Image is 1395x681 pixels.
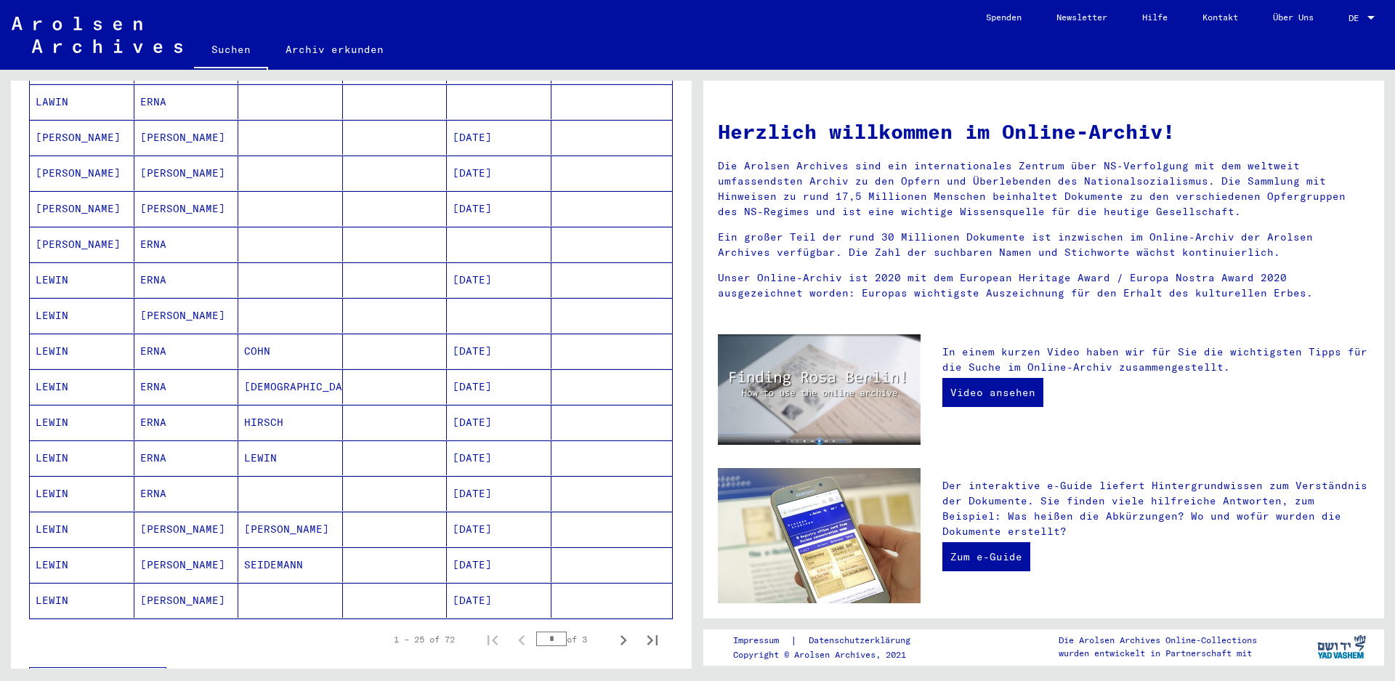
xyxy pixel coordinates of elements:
mat-cell: LEWIN [30,547,134,582]
mat-cell: COHN [238,334,343,368]
mat-cell: [DATE] [447,334,551,368]
p: Die Arolsen Archives sind ein internationales Zentrum über NS-Verfolgung mit dem weltweit umfasse... [718,158,1370,219]
mat-cell: [PERSON_NAME] [30,120,134,155]
mat-cell: LAWIN [30,84,134,119]
mat-cell: [DATE] [447,547,551,582]
mat-cell: [PERSON_NAME] [134,583,239,618]
div: 1 – 25 of 72 [394,633,455,646]
mat-cell: LEWIN [30,583,134,618]
mat-cell: [PERSON_NAME] [134,191,239,226]
a: Suchen [194,32,268,70]
mat-cell: [DATE] [447,476,551,511]
mat-cell: [DATE] [447,120,551,155]
mat-cell: LEWIN [30,405,134,440]
div: | [733,633,928,648]
img: Arolsen_neg.svg [12,17,182,53]
mat-cell: [DEMOGRAPHIC_DATA] [238,369,343,404]
mat-cell: LEWIN [30,334,134,368]
mat-cell: [PERSON_NAME] [30,156,134,190]
a: Video ansehen [942,378,1043,407]
img: video.jpg [718,334,921,445]
mat-cell: ERNA [134,369,239,404]
mat-cell: [PERSON_NAME] [134,512,239,547]
button: Last page [638,625,667,654]
mat-cell: [DATE] [447,262,551,297]
p: wurden entwickelt in Partnerschaft mit [1059,647,1257,660]
span: DE [1348,13,1364,23]
mat-cell: [DATE] [447,440,551,475]
mat-cell: ERNA [134,262,239,297]
a: Archiv erkunden [268,32,401,67]
mat-cell: [PERSON_NAME] [134,156,239,190]
mat-cell: [DATE] [447,156,551,190]
mat-cell: [PERSON_NAME] [238,512,343,547]
mat-cell: ERNA [134,440,239,475]
mat-cell: LEWIN [30,512,134,547]
img: yv_logo.png [1314,629,1369,665]
p: In einem kurzen Video haben wir für Sie die wichtigsten Tipps für die Suche im Online-Archiv zusa... [942,344,1370,375]
mat-cell: [DATE] [447,191,551,226]
mat-cell: ERNA [134,405,239,440]
a: Impressum [733,633,790,648]
mat-cell: [DATE] [447,583,551,618]
mat-cell: [DATE] [447,405,551,440]
mat-cell: ERNA [134,334,239,368]
h1: Herzlich willkommen im Online-Archiv! [718,116,1370,147]
mat-cell: LEWIN [30,476,134,511]
mat-cell: LEWIN [30,262,134,297]
mat-cell: ERNA [134,84,239,119]
p: Unser Online-Archiv ist 2020 mit dem European Heritage Award / Europa Nostra Award 2020 ausgezeic... [718,270,1370,301]
button: Previous page [507,625,536,654]
mat-cell: LEWIN [238,440,343,475]
mat-cell: HIRSCH [238,405,343,440]
mat-cell: LEWIN [30,440,134,475]
mat-cell: [PERSON_NAME] [134,298,239,333]
mat-cell: ERNA [134,476,239,511]
button: First page [478,625,507,654]
div: of 3 [536,632,609,646]
mat-cell: [DATE] [447,369,551,404]
p: Copyright © Arolsen Archives, 2021 [733,648,928,661]
p: Ein großer Teil der rund 30 Millionen Dokumente ist inzwischen im Online-Archiv der Arolsen Archi... [718,230,1370,260]
mat-cell: [PERSON_NAME] [30,191,134,226]
button: Next page [609,625,638,654]
mat-cell: SEIDEMANN [238,547,343,582]
a: Datenschutzerklärung [797,633,928,648]
p: Der interaktive e-Guide liefert Hintergrundwissen zum Verständnis der Dokumente. Sie finden viele... [942,478,1370,539]
mat-cell: LEWIN [30,298,134,333]
mat-cell: [PERSON_NAME] [134,547,239,582]
p: Die Arolsen Archives Online-Collections [1059,634,1257,647]
mat-cell: ERNA [134,227,239,262]
mat-cell: [DATE] [447,512,551,547]
mat-cell: [PERSON_NAME] [134,120,239,155]
a: Zum e-Guide [942,542,1030,571]
img: eguide.jpg [718,468,921,603]
mat-cell: [PERSON_NAME] [30,227,134,262]
mat-cell: LEWIN [30,369,134,404]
